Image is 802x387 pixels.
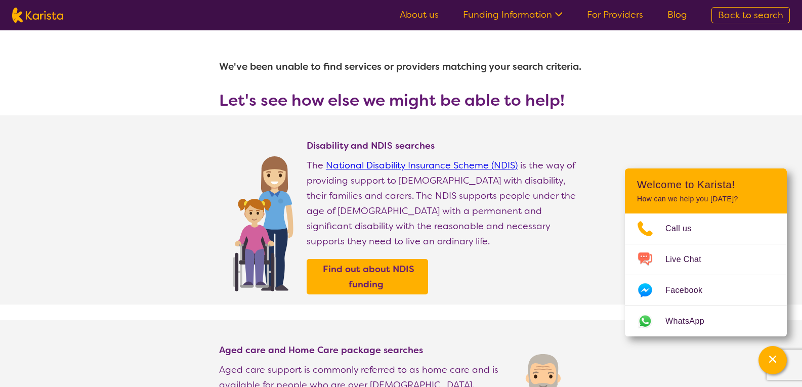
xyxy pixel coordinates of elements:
[665,221,704,236] span: Call us
[718,9,783,21] span: Back to search
[667,9,687,21] a: Blog
[323,263,414,290] b: Find out about NDIS funding
[307,158,583,249] p: The is the way of providing support to [DEMOGRAPHIC_DATA] with disability, their families and car...
[463,9,563,21] a: Funding Information
[637,179,775,191] h2: Welcome to Karista!
[219,91,583,109] h3: Let's see how else we might be able to help!
[400,9,439,21] a: About us
[625,306,787,336] a: Web link opens in a new tab.
[219,55,583,79] h1: We've been unable to find services or providers matching your search criteria.
[12,8,63,23] img: Karista logo
[758,346,787,374] button: Channel Menu
[587,9,643,21] a: For Providers
[665,283,714,298] span: Facebook
[665,314,716,329] span: WhatsApp
[637,195,775,203] p: How can we help you [DATE]?
[326,159,518,171] a: National Disability Insurance Scheme (NDIS)
[309,262,426,292] a: Find out about NDIS funding
[229,150,297,291] img: Find NDIS and Disability services and providers
[625,168,787,336] div: Channel Menu
[711,7,790,23] a: Back to search
[625,213,787,336] ul: Choose channel
[307,140,583,152] h4: Disability and NDIS searches
[665,252,713,267] span: Live Chat
[219,344,503,356] h4: Aged care and Home Care package searches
